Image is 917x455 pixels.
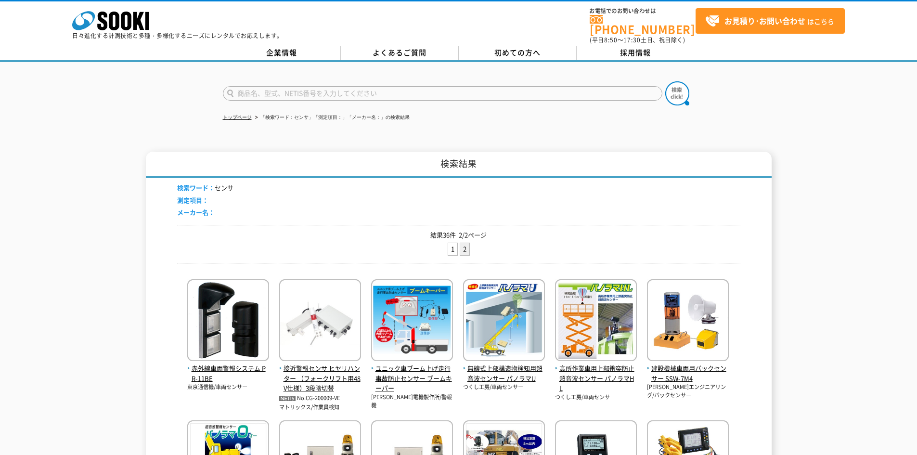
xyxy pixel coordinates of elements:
li: センサ [177,183,233,193]
a: 1 [448,243,457,255]
a: 企業情報 [223,46,341,60]
span: 測定項目： [177,195,208,205]
li: 2 [460,243,470,256]
p: つくし工房/車両センサー [463,383,545,391]
a: トップページ [223,115,252,120]
h1: 検索結果 [146,152,772,178]
a: お見積り･お問い合わせはこちら [696,8,845,34]
a: 高所作業車用上部衝突防止超音波センサー パノラマHL [555,353,637,393]
img: パノラマHL [555,279,637,364]
p: つくし工房/車両センサー [555,393,637,402]
p: 東京通信機/車両センサー [187,383,269,391]
a: 接近警報センサ ヒヤリハンター （フォークリフト用48V仕様）3段階切替 [279,353,361,393]
a: 採用情報 [577,46,695,60]
span: 建設機械車両用バックセンサー SSW-7M4 [647,364,729,384]
span: はこちら [705,14,834,28]
span: 初めての方へ [494,47,541,58]
a: 無線式上部構造物検知用超音波センサー パノラマU [463,353,545,383]
span: (平日 ～ 土日、祝日除く) [590,36,685,44]
p: 日々進化する計測技術と多種・多様化するニーズにレンタルでお応えします。 [72,33,283,39]
a: [PHONE_NUMBER] [590,15,696,35]
li: 「検索ワード：センサ」「測定項目：」「メーカー名：」の検索結果 [253,113,410,123]
img: SSW-7M4 [647,279,729,364]
span: 赤外線車両警報システム PR-11BE [187,364,269,384]
a: 赤外線車両警報システム PR-11BE [187,353,269,383]
span: 無線式上部構造物検知用超音波センサー パノラマU [463,364,545,384]
img: （フォークリフト用48V仕様）3段階切替 [279,279,361,364]
a: 初めての方へ [459,46,577,60]
p: [PERSON_NAME]エンジニアリング/バックセンサー [647,383,729,399]
p: No.CG-200009-VE [279,393,361,403]
strong: お見積り･お問い合わせ [724,15,805,26]
a: ユニック車ブーム上げ走行事故防止センサー ブームキーパー [371,353,453,393]
a: 建設機械車両用バックセンサー SSW-7M4 [647,353,729,383]
p: 結果36件 2/2ページ [177,230,740,240]
p: マトリックス/作業員検知 [279,403,361,412]
span: メーカー名： [177,208,215,217]
span: ユニック車ブーム上げ走行事故防止センサー ブームキーパー [371,364,453,393]
img: PR-11BE [187,279,269,364]
span: 検索ワード： [177,183,215,192]
span: 高所作業車用上部衝突防止超音波センサー パノラマHL [555,364,637,393]
span: 17:30 [623,36,641,44]
img: ブームキーパー [371,279,453,364]
p: [PERSON_NAME]電機製作所/警報機 [371,393,453,409]
span: 接近警報センサ ヒヤリハンター （フォークリフト用48V仕様）3段階切替 [279,364,361,393]
span: お電話でのお問い合わせは [590,8,696,14]
img: btn_search.png [665,81,689,105]
a: よくあるご質問 [341,46,459,60]
span: 8:50 [604,36,618,44]
input: 商品名、型式、NETIS番号を入力してください [223,86,662,101]
img: パノラマU [463,279,545,364]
